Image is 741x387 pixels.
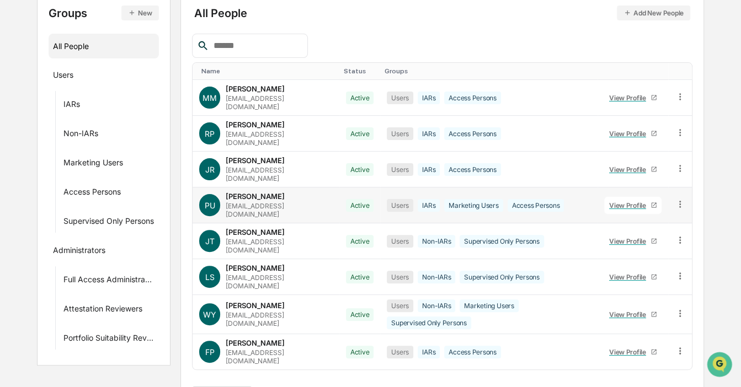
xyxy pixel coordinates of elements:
span: WY [203,310,216,319]
div: View Profile [609,201,651,209]
a: View Profile [604,89,662,106]
div: Non-IARs [63,128,98,142]
iframe: Open customer support [706,351,735,380]
span: MM [202,93,217,103]
div: IARs [63,99,80,112]
a: Powered byPylon [78,186,134,195]
div: Toggle SortBy [344,67,376,75]
div: [EMAIL_ADDRESS][DOMAIN_NAME] [226,166,333,182]
div: IARs [418,163,440,176]
div: Marketing Users [460,299,518,312]
span: Pylon [110,187,134,195]
div: Supervised Only Persons [460,271,543,283]
div: [PERSON_NAME] [226,120,285,129]
span: FP [205,347,215,357]
span: Data Lookup [22,160,70,171]
div: Active [346,271,374,283]
div: Access Persons [508,199,564,212]
img: 1746055101610-c473b297-6a78-478c-a979-82029cc54cd1 [11,84,31,104]
a: View Profile [604,161,662,178]
div: View Profile [609,237,651,245]
div: Access Persons [444,127,501,140]
div: Users [387,199,413,212]
a: View Profile [604,197,662,214]
input: Clear [29,50,182,62]
a: View Profile [604,268,662,286]
div: Users [387,299,413,312]
div: [PERSON_NAME] [226,228,285,237]
button: Start new chat [188,88,201,101]
div: 🔎 [11,161,20,170]
div: [PERSON_NAME] [226,338,285,347]
div: [EMAIL_ADDRESS][DOMAIN_NAME] [226,130,333,147]
div: View Profile [609,273,651,281]
div: Users [387,271,413,283]
div: Active [346,308,374,321]
div: View Profile [609,348,651,356]
div: Active [346,235,374,248]
div: View Profile [609,310,651,319]
div: Toggle SortBy [385,67,593,75]
div: Non-IARs [418,235,455,248]
button: New [121,6,158,20]
div: Users [53,70,73,83]
div: Start new chat [38,84,181,95]
span: JR [205,165,215,174]
a: View Profile [604,125,662,142]
span: Preclearance [22,139,71,150]
div: Marketing Users [444,199,503,212]
p: How can we help? [11,23,201,41]
div: [EMAIL_ADDRESS][DOMAIN_NAME] [226,238,333,254]
a: 🗄️Attestations [76,135,141,154]
div: Portfolio Suitability Reviewers [63,333,154,346]
div: Users [387,127,413,140]
a: 🖐️Preclearance [7,135,76,154]
div: IARs [418,199,440,212]
a: View Profile [604,306,662,323]
div: [PERSON_NAME] [226,84,285,93]
span: JT [205,237,215,246]
div: Supervised Only Persons [63,216,154,229]
div: Active [346,199,374,212]
div: Supervised Only Persons [460,235,543,248]
div: View Profile [609,165,651,174]
div: [EMAIL_ADDRESS][DOMAIN_NAME] [226,94,333,111]
div: 🗄️ [80,140,89,149]
div: Access Persons [444,346,501,358]
span: RP [205,129,215,138]
div: Attestation Reviewers [63,304,142,317]
div: [PERSON_NAME] [226,264,285,272]
div: [EMAIL_ADDRESS][DOMAIN_NAME] [226,348,333,365]
div: Users [387,163,413,176]
div: [PERSON_NAME] [226,192,285,201]
div: View Profile [609,94,651,102]
div: IARs [418,346,440,358]
div: 🖐️ [11,140,20,149]
div: IARs [418,92,440,104]
div: Non-IARs [418,271,455,283]
div: [PERSON_NAME] [226,156,285,165]
a: 🔎Data Lookup [7,155,74,175]
div: We're available if you need us! [38,95,140,104]
div: Users [387,346,413,358]
span: LS [205,272,215,282]
div: [PERSON_NAME] [226,301,285,310]
a: View Profile [604,343,662,361]
div: IARs [418,127,440,140]
div: Toggle SortBy [677,67,687,75]
div: [EMAIL_ADDRESS][DOMAIN_NAME] [226,202,333,218]
div: Active [346,163,374,176]
div: Users [387,92,413,104]
div: [EMAIL_ADDRESS][DOMAIN_NAME] [226,311,333,327]
button: Add New People [617,6,690,20]
div: Active [346,346,374,358]
div: All People [53,37,154,55]
div: Active [346,127,374,140]
div: Marketing Users [63,158,123,171]
span: PU [205,201,215,210]
div: All People [194,6,690,20]
a: View Profile [604,233,662,250]
div: [EMAIL_ADDRESS][DOMAIN_NAME] [226,273,333,290]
